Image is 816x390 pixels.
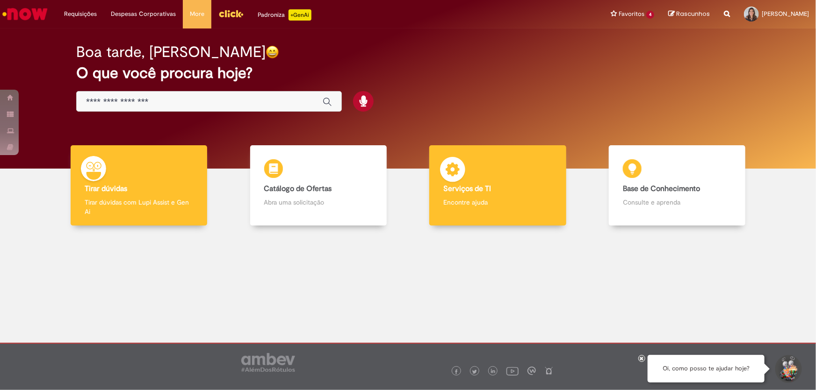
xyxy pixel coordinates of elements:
b: Base de Conhecimento [623,184,700,193]
a: Catálogo de Ofertas Abra uma solicitação [229,145,408,226]
img: logo_footer_ambev_rotulo_gray.png [241,353,295,372]
img: logo_footer_youtube.png [506,365,519,377]
h2: O que você procura hoje? [76,65,740,81]
img: logo_footer_workplace.png [527,367,536,375]
span: Rascunhos [676,9,710,18]
p: Tirar dúvidas com Lupi Assist e Gen Ai [85,198,193,216]
p: Abra uma solicitação [264,198,373,207]
b: Tirar dúvidas [85,184,127,193]
p: Consulte e aprenda [623,198,731,207]
img: happy-face.png [266,45,279,59]
p: +GenAi [289,9,311,21]
a: Serviços de TI Encontre ajuda [408,145,588,226]
span: Favoritos [619,9,644,19]
span: 4 [646,11,654,19]
b: Catálogo de Ofertas [264,184,332,193]
a: Rascunhos [668,10,710,19]
span: Requisições [64,9,97,19]
img: logo_footer_facebook.png [454,369,459,374]
a: Base de Conhecimento Consulte e aprenda [587,145,767,226]
b: Serviços de TI [443,184,491,193]
a: Tirar dúvidas Tirar dúvidas com Lupi Assist e Gen Ai [49,145,229,226]
img: logo_footer_naosei.png [545,367,553,375]
button: Iniciar Conversa de Suporte [774,355,802,383]
span: [PERSON_NAME] [762,10,809,18]
img: ServiceNow [1,5,49,23]
div: Oi, como posso te ajudar hoje? [648,355,765,383]
img: logo_footer_twitter.png [472,369,477,374]
p: Encontre ajuda [443,198,552,207]
div: Padroniza [258,9,311,21]
span: More [190,9,204,19]
span: Despesas Corporativas [111,9,176,19]
img: logo_footer_linkedin.png [491,369,496,375]
h2: Boa tarde, [PERSON_NAME] [76,44,266,60]
img: click_logo_yellow_360x200.png [218,7,244,21]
